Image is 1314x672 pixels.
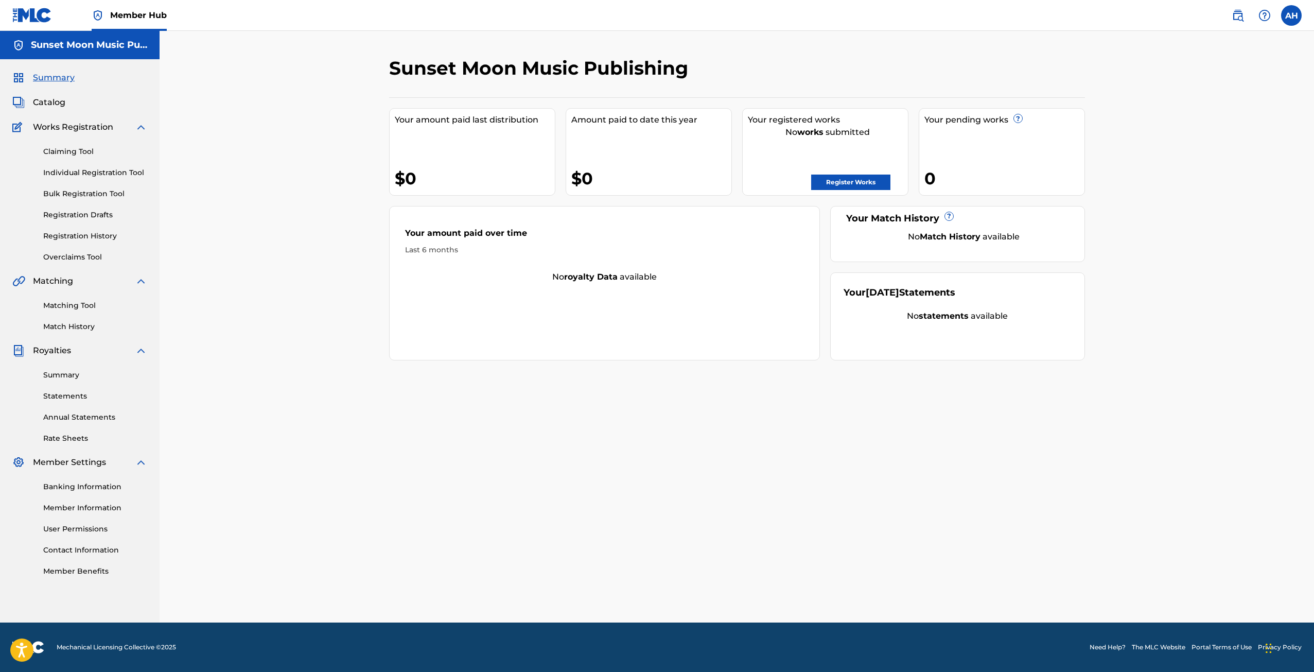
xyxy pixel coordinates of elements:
[110,9,167,21] span: Member Hub
[844,212,1072,226] div: Your Match History
[43,412,147,423] a: Annual Statements
[811,175,890,190] a: Register Works
[43,167,147,178] a: Individual Registration Tool
[1232,9,1244,22] img: search
[1263,623,1314,672] iframe: Chat Widget
[748,126,908,139] div: No submitted
[135,275,147,287] img: expand
[945,212,953,220] span: ?
[12,121,26,133] img: Works Registration
[33,344,71,357] span: Royalties
[1090,643,1126,652] a: Need Help?
[844,310,1072,322] div: No available
[12,641,44,653] img: logo
[1014,114,1022,123] span: ?
[844,286,955,300] div: Your Statements
[1132,643,1185,652] a: The MLC Website
[920,232,980,242] strong: Match History
[866,287,899,298] span: [DATE]
[390,271,820,283] div: No available
[1258,9,1271,22] img: help
[748,114,908,126] div: Your registered works
[1192,643,1252,652] a: Portal Terms of Use
[31,39,147,51] h5: Sunset Moon Music Publishing
[1228,5,1248,26] a: Public Search
[33,121,113,133] span: Works Registration
[1254,5,1275,26] div: Help
[43,524,147,535] a: User Permissions
[43,210,147,220] a: Registration Drafts
[33,72,75,84] span: Summary
[43,391,147,402] a: Statements
[395,114,555,126] div: Your amount paid last distribution
[405,227,804,245] div: Your amount paid over time
[43,188,147,199] a: Bulk Registration Tool
[33,275,73,287] span: Matching
[12,96,25,109] img: Catalog
[43,321,147,332] a: Match History
[43,481,147,492] a: Banking Information
[135,456,147,469] img: expand
[405,245,804,255] div: Last 6 months
[135,121,147,133] img: expand
[395,167,555,190] div: $0
[924,167,1084,190] div: 0
[12,72,75,84] a: SummarySummary
[33,456,106,469] span: Member Settings
[12,456,25,469] img: Member Settings
[43,566,147,577] a: Member Benefits
[1258,643,1302,652] a: Privacy Policy
[12,96,65,109] a: CatalogCatalog
[856,231,1072,243] div: No available
[919,311,969,321] strong: statements
[43,300,147,311] a: Matching Tool
[12,8,52,23] img: MLC Logo
[564,272,618,282] strong: royalty data
[92,9,104,22] img: Top Rightsholder
[43,231,147,242] a: Registration History
[43,252,147,263] a: Overclaims Tool
[1281,5,1302,26] div: User Menu
[43,503,147,513] a: Member Information
[797,127,824,137] strong: works
[43,370,147,381] a: Summary
[12,39,25,51] img: Accounts
[33,96,65,109] span: Catalog
[57,643,176,652] span: Mechanical Licensing Collective © 2025
[43,545,147,556] a: Contact Information
[43,433,147,444] a: Rate Sheets
[389,57,693,80] h2: Sunset Moon Music Publishing
[1266,633,1272,664] div: Drag
[12,72,25,84] img: Summary
[43,146,147,157] a: Claiming Tool
[12,275,25,287] img: Matching
[571,114,731,126] div: Amount paid to date this year
[135,344,147,357] img: expand
[12,344,25,357] img: Royalties
[571,167,731,190] div: $0
[924,114,1084,126] div: Your pending works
